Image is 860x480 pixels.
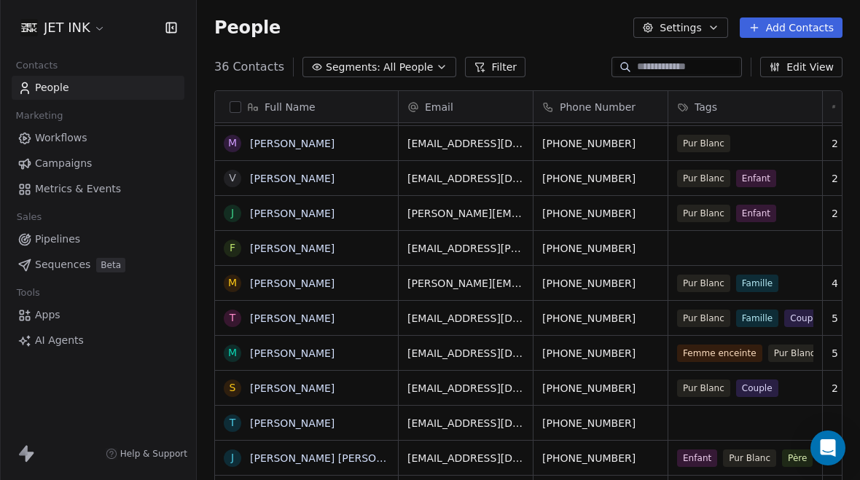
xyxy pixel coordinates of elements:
a: AI Agents [12,328,184,353]
div: M [228,345,237,361]
span: [EMAIL_ADDRESS][DOMAIN_NAME] [407,136,524,151]
span: [EMAIL_ADDRESS][DOMAIN_NAME] [407,171,524,186]
span: Phone Number [560,100,636,114]
span: [EMAIL_ADDRESS][DOMAIN_NAME] [407,346,524,361]
span: Sequences [35,257,90,272]
div: T [230,415,236,430]
span: [EMAIL_ADDRESS][DOMAIN_NAME] [407,381,524,396]
span: Pur Blanc [723,449,776,467]
button: Filter [465,57,525,77]
div: M [228,275,237,291]
a: [PERSON_NAME] [250,278,335,289]
span: 5 [832,311,838,326]
button: Edit View [760,57,843,77]
span: [PHONE_NUMBER] [542,171,636,186]
span: Tags [695,100,717,114]
span: Marketing [9,105,69,127]
span: [PHONE_NUMBER] [542,416,636,430]
div: F [230,240,235,256]
div: Tags [668,91,822,122]
span: [EMAIL_ADDRESS][DOMAIN_NAME] [407,416,524,430]
span: Pur Blanc [768,345,821,362]
span: 36 Contacts [214,58,284,76]
div: Open Intercom Messenger [810,430,845,465]
span: [PERSON_NAME][EMAIL_ADDRESS][DOMAIN_NAME] [407,206,524,221]
span: Famille [736,275,778,292]
span: [PHONE_NUMBER] [542,451,636,465]
span: Famille [736,310,778,327]
a: People [12,76,184,100]
div: Full Name [215,91,398,122]
a: Help & Support [106,448,187,460]
span: Enfant [736,205,776,222]
span: Contacts [9,55,64,76]
span: 4 [832,276,838,291]
span: Campaigns [35,156,92,171]
a: [PERSON_NAME] [250,347,335,359]
span: [PHONE_NUMBER] [542,241,636,256]
a: [PERSON_NAME] [250,312,335,324]
span: Segments: [326,60,380,75]
a: [PERSON_NAME] [250,243,335,254]
span: AI Agents [35,333,84,348]
span: 2 [832,136,838,151]
div: V [229,170,236,186]
a: Apps [12,303,184,327]
a: [PERSON_NAME] [250,138,335,149]
span: Pur Blanc [677,310,730,327]
a: Campaigns [12,152,184,176]
div: J [231,205,234,221]
span: [EMAIL_ADDRESS][DOMAIN_NAME] [407,451,524,465]
span: Beta [96,258,125,272]
div: Email [399,91,533,122]
span: All People [383,60,433,75]
a: [PERSON_NAME] [250,417,335,429]
span: [PHONE_NUMBER] [542,381,636,396]
span: 5 [832,346,838,361]
span: People [35,80,69,95]
span: Pipelines [35,232,80,247]
button: Add Contacts [740,17,843,38]
span: JET INK [44,18,90,37]
span: Pur Blanc [677,275,730,292]
span: Pur Blanc [677,170,730,187]
div: S [230,380,236,396]
span: Workflows [35,130,87,146]
span: Enfant [677,449,717,467]
span: Apps [35,307,60,323]
span: People [214,17,281,39]
span: Femme enceinte [677,345,762,362]
a: [PERSON_NAME] [250,208,335,219]
a: Pipelines [12,227,184,251]
span: Pur Blanc [677,379,730,397]
span: [PHONE_NUMBER] [542,206,636,221]
a: Workflows [12,126,184,150]
span: 2 [832,381,838,396]
a: [PERSON_NAME] [250,173,335,184]
span: [PERSON_NAME][EMAIL_ADDRESS][DOMAIN_NAME] [407,276,524,291]
a: [PERSON_NAME] [PERSON_NAME] [250,452,423,464]
a: Metrics & Events [12,177,184,201]
a: [PERSON_NAME] [250,382,335,394]
div: J [231,450,234,465]
div: T [230,310,236,326]
span: 2 [832,206,838,221]
div: Phone Number [533,91,668,122]
span: Help & Support [120,448,187,460]
a: SequencesBeta [12,253,184,277]
span: Email [425,100,453,114]
span: Sales [10,206,48,228]
span: [PHONE_NUMBER] [542,276,636,291]
span: Père [782,449,813,467]
span: Full Name [265,100,316,114]
span: [PHONE_NUMBER] [542,136,636,151]
span: Couple [784,310,826,327]
span: [PHONE_NUMBER] [542,311,636,326]
button: Settings [633,17,727,38]
img: JET%20INK%20Metal.png [20,19,38,36]
span: [PHONE_NUMBER] [542,346,636,361]
span: Tools [10,282,46,304]
span: 2 [832,171,838,186]
span: Enfant [736,170,776,187]
div: M [228,135,237,151]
